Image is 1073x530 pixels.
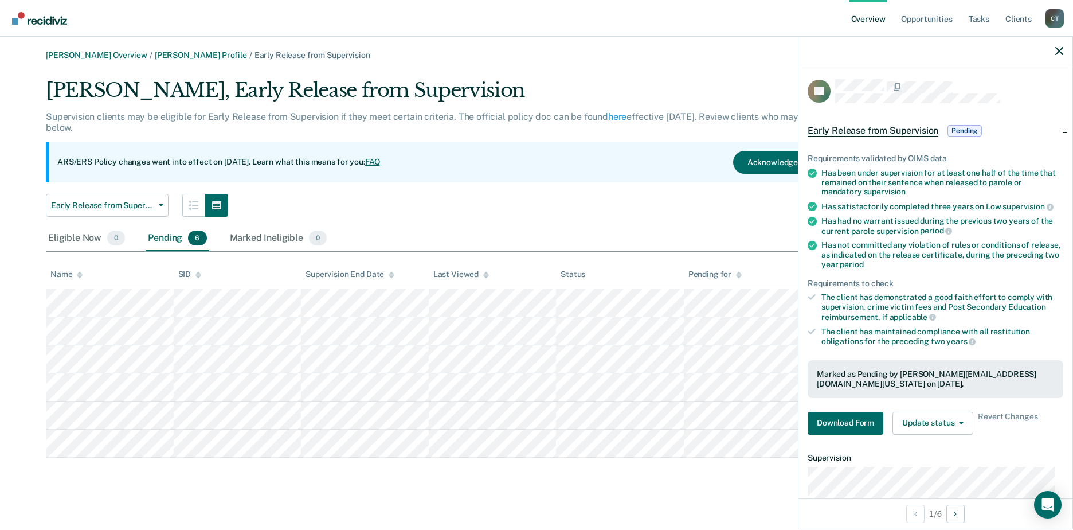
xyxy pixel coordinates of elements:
img: Recidiviz [12,12,67,25]
span: Early Release from Supervision [51,201,154,211]
span: 6 [188,231,206,245]
dt: Supervision [808,453,1063,463]
div: Marked Ineligible [228,226,330,251]
span: Early Release from Supervision [808,125,938,137]
span: supervision [864,187,906,196]
p: Supervision clients may be eligible for Early Release from Supervision if they meet certain crite... [46,111,845,133]
span: supervision [1002,202,1053,211]
button: Previous Opportunity [906,505,925,523]
button: Profile dropdown button [1045,9,1064,28]
div: Early Release from SupervisionPending [798,112,1072,149]
span: Early Release from Supervision [254,50,370,60]
span: / [247,50,254,60]
button: Next Opportunity [946,505,965,523]
span: 0 [107,231,125,245]
span: / [147,50,155,60]
div: The client has maintained compliance with all restitution obligations for the preceding two [821,327,1063,346]
div: [PERSON_NAME], Early Release from Supervision [46,79,851,111]
div: Has been under supervision for at least one half of the time that remained on their sentence when... [821,168,1063,197]
div: Marked as Pending by [PERSON_NAME][EMAIL_ADDRESS][DOMAIN_NAME][US_STATE] on [DATE]. [817,369,1054,389]
a: Navigate to form link [808,412,888,435]
div: Pending [146,226,209,251]
a: [PERSON_NAME] Overview [46,50,147,60]
div: 1 / 6 [798,498,1072,529]
button: Acknowledge & Close [733,151,842,174]
a: here [608,111,626,122]
div: Name [50,270,83,279]
a: [PERSON_NAME] Profile [155,50,247,60]
div: Last Viewed [433,270,489,279]
button: Download Form [808,412,883,435]
div: Supervision End Date [306,270,394,279]
div: The client has demonstrated a good faith effort to comply with supervision, crime victim fees and... [821,293,1063,322]
span: applicable [890,313,936,322]
span: years [946,337,976,346]
div: Open Intercom Messenger [1034,491,1062,519]
span: Pending [947,125,982,137]
div: Has satisfactorily completed three years on Low [821,201,1063,212]
a: FAQ [365,157,381,166]
span: 0 [309,231,327,245]
div: Has not committed any violation of rules or conditions of release, as indicated on the release ce... [821,240,1063,269]
div: Requirements validated by OIMS data [808,154,1063,163]
p: ARS/ERS Policy changes went into effect on [DATE]. Learn what this means for you: [57,157,381,168]
button: Update status [892,412,973,435]
div: Has had no warrant issued during the previous two years of the current parole supervision [821,216,1063,236]
div: Requirements to check [808,279,1063,289]
span: period [920,226,952,235]
div: Status [561,270,585,279]
span: period [840,260,863,269]
div: Eligible Now [46,226,127,251]
div: C T [1045,9,1064,28]
div: Pending for [688,270,742,279]
span: Revert Changes [978,412,1037,435]
div: SID [178,270,202,279]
